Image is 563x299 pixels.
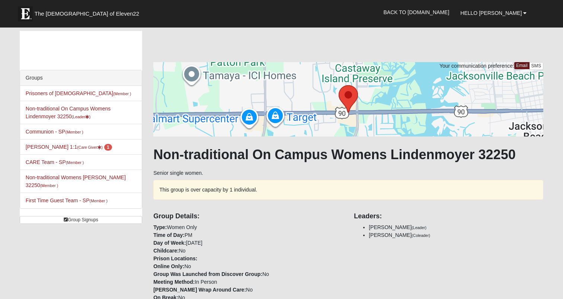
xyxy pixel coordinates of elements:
span: Hello [PERSON_NAME] [460,10,522,16]
strong: Type: [153,224,167,230]
a: Non-traditional On Campus Womens Lindenmoyer 32250(Leader) [26,106,111,119]
small: (Member ) [40,183,58,188]
li: [PERSON_NAME] [369,224,543,231]
span: The [DEMOGRAPHIC_DATA] of Eleven22 [35,10,139,17]
a: The [DEMOGRAPHIC_DATA] of Eleven22 [14,3,163,21]
a: CARE Team - SP(Member ) [26,159,84,165]
strong: Online Only: [153,263,184,269]
span: Your communication preference: [439,63,514,69]
img: Eleven22 logo [18,6,33,21]
div: This group is over capacity by 1 individual. [153,180,543,200]
small: (Member ) [113,91,131,96]
a: Non-traditional Womens [PERSON_NAME] 32250(Member ) [26,174,126,188]
small: (Member ) [65,130,83,134]
a: SMS [529,62,544,70]
strong: Prison Locations: [153,255,197,261]
span: number of pending members [104,144,112,151]
a: Communion - SP(Member ) [26,129,83,135]
small: (Leader) [412,225,426,230]
a: [PERSON_NAME] 1:1(Care Giver) 1 [26,144,112,150]
small: (Member ) [66,160,84,165]
a: Group Signups [20,216,142,224]
strong: Day of Week: [153,240,186,246]
strong: Group Was Launched from Discover Group: [153,271,262,277]
small: (Member ) [90,199,108,203]
small: (Care Giver ) [77,145,103,149]
h4: Group Details: [153,212,343,221]
li: [PERSON_NAME] [369,231,543,239]
strong: Time of Day: [153,232,185,238]
strong: Childcare: [153,248,179,254]
h4: Leaders: [354,212,543,221]
a: Hello [PERSON_NAME] [455,4,532,22]
h1: Non-traditional On Campus Womens Lindenmoyer 32250 [153,147,543,163]
div: Groups [20,70,142,86]
a: Back to [DOMAIN_NAME] [378,3,455,22]
strong: Meeting Method: [153,279,195,285]
small: (Coleader) [412,233,430,238]
a: Prisoners of [DEMOGRAPHIC_DATA](Member ) [26,90,131,96]
small: (Leader ) [72,115,91,119]
a: First Time Guest Team - SP(Member ) [26,197,108,203]
a: Email [514,62,530,69]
